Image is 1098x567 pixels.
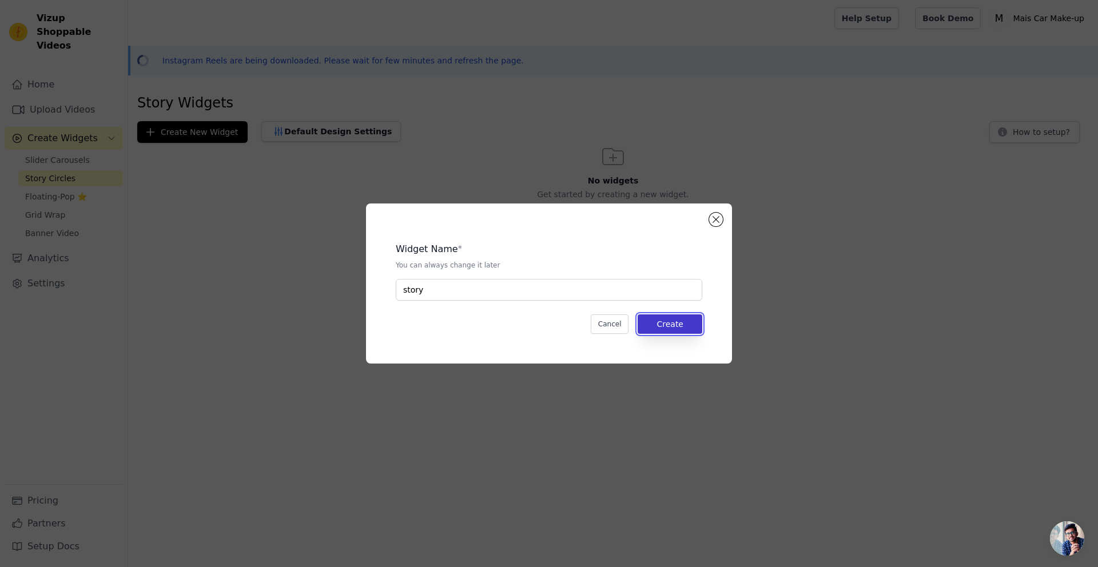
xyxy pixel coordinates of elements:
[709,213,723,226] button: Close modal
[1050,521,1084,556] div: Bate-papo aberto
[638,314,702,334] button: Create
[396,242,458,256] legend: Widget Name
[396,261,702,270] p: You can always change it later
[591,314,629,334] button: Cancel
